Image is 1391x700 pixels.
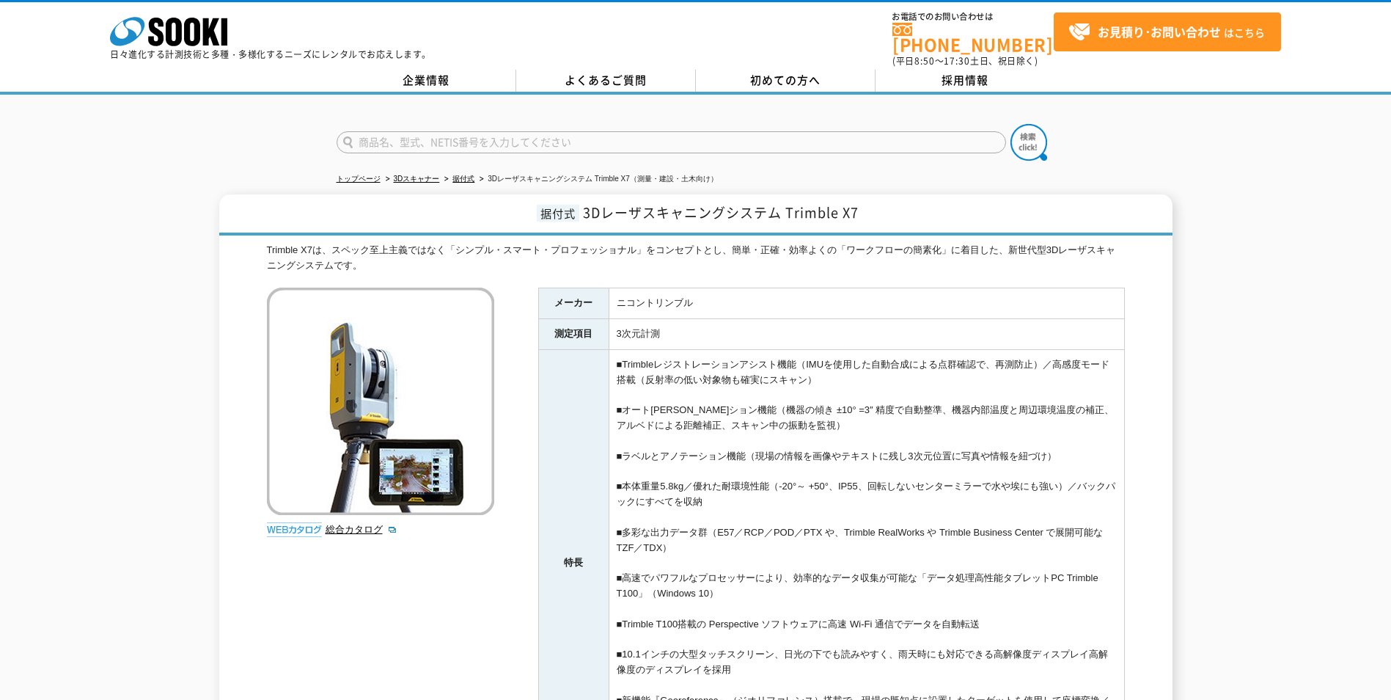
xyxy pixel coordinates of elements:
[1068,21,1265,43] span: はこちら
[914,54,935,68] span: 8:50
[892,12,1054,21] span: お電話でのお問い合わせは
[477,172,718,187] li: 3Dレーザスキャニングシステム Trimble X7（測量・建設・土木向け）
[609,288,1124,319] td: ニコントリンブル
[583,203,859,222] span: 3Dレーザスキャニングシステム Trimble X7
[326,524,397,535] a: 総合カタログ
[337,131,1006,153] input: 商品名、型式、NETIS番号を入力してください
[1054,12,1281,51] a: お見積り･お問い合わせはこちら
[1010,124,1047,161] img: btn_search.png
[337,175,381,183] a: トップページ
[609,319,1124,350] td: 3次元計測
[394,175,440,183] a: 3Dスキャナー
[750,72,821,88] span: 初めての方へ
[876,70,1055,92] a: 採用情報
[516,70,696,92] a: よくあるご質問
[892,54,1038,68] span: (平日 ～ 土日、祝日除く)
[538,319,609,350] th: 測定項目
[696,70,876,92] a: 初めての方へ
[267,522,322,537] img: webカタログ
[110,50,431,59] p: 日々進化する計測技術と多種・多様化するニーズにレンタルでお応えします。
[944,54,970,68] span: 17:30
[538,288,609,319] th: メーカー
[267,243,1125,274] div: Trimble X7は、スペック至上主義ではなく「シンプル・スマート・プロフェッショナル」をコンセプトとし、簡単・正確・効率よくの「ワークフローの簡素化」に着目した、新世代型3Dレーザスキャニン...
[892,23,1054,53] a: [PHONE_NUMBER]
[1098,23,1221,40] strong: お見積り･お問い合わせ
[267,288,494,515] img: 3Dレーザスキャニングシステム Trimble X7（測量・建設・土木向け）
[537,205,579,222] span: 据付式
[452,175,474,183] a: 据付式
[337,70,516,92] a: 企業情報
